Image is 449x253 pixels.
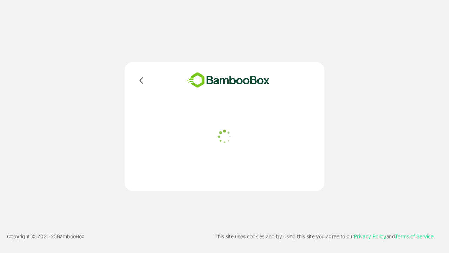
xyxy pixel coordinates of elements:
img: bamboobox [177,70,280,90]
p: Copyright © 2021- 25 BambooBox [7,232,85,241]
p: This site uses cookies and by using this site you agree to our and [215,232,434,241]
a: Terms of Service [395,233,434,239]
a: Privacy Policy [354,233,386,239]
img: loader [216,128,233,145]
